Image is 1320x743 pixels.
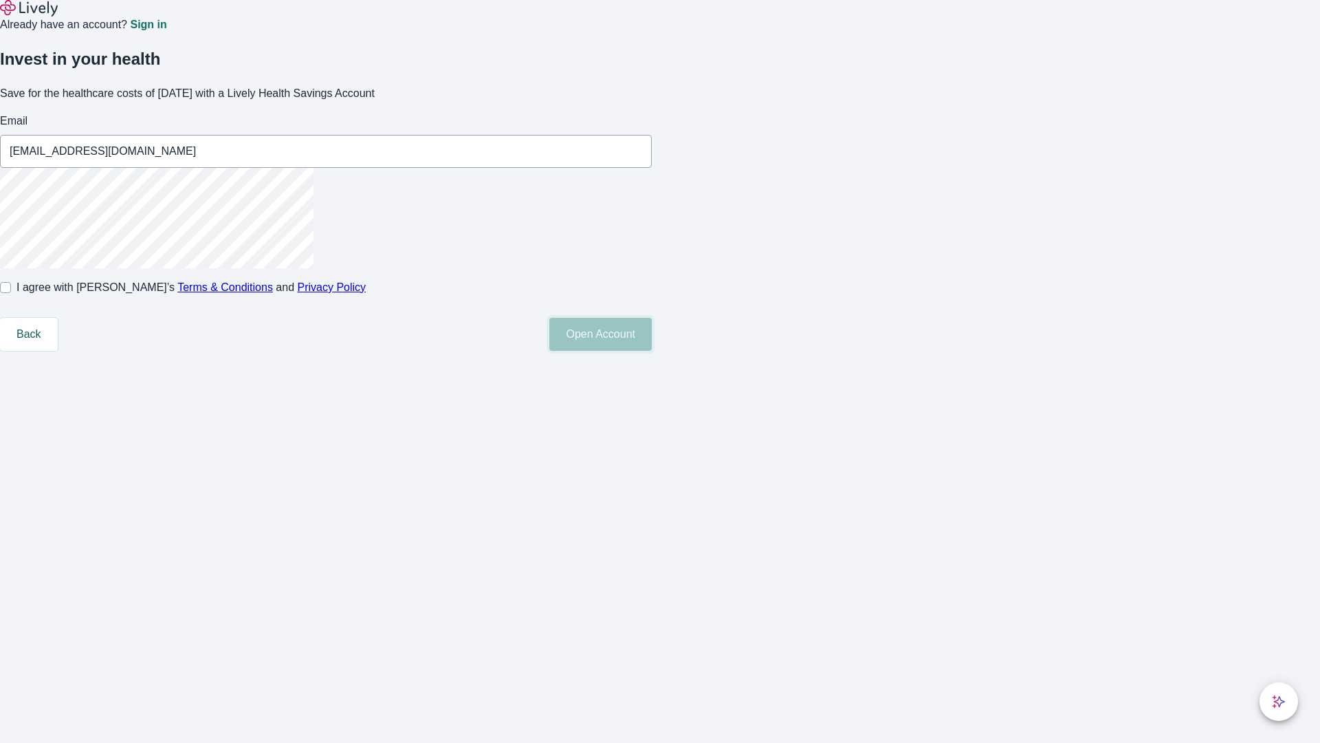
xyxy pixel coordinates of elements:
[177,281,273,293] a: Terms & Conditions
[1259,682,1298,721] button: chat
[1272,695,1286,709] svg: Lively AI Assistant
[298,281,366,293] a: Privacy Policy
[130,19,166,30] a: Sign in
[16,279,366,296] span: I agree with [PERSON_NAME]’s and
